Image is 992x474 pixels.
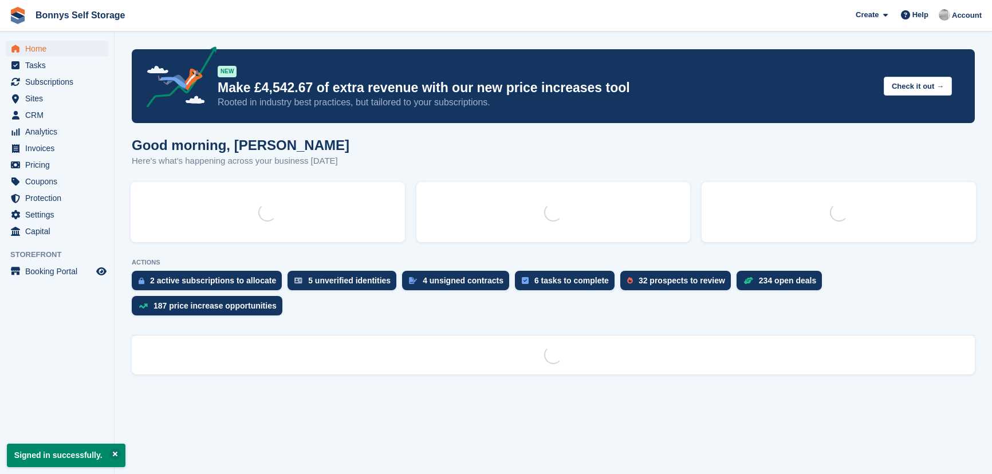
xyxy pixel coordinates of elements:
[912,9,928,21] span: Help
[218,96,875,109] p: Rooted in industry best practices, but tailored to your subscriptions.
[6,74,108,90] a: menu
[759,276,816,285] div: 234 open deals
[939,9,950,21] img: James Bonny
[294,277,302,284] img: verify_identity-adf6edd0f0f0b5bbfe63781bf79b02c33cf7c696d77639b501bdc392416b5a36.svg
[25,57,94,73] span: Tasks
[132,259,975,266] p: ACTIONS
[6,223,108,239] a: menu
[6,140,108,156] a: menu
[6,107,108,123] a: menu
[25,107,94,123] span: CRM
[6,173,108,189] a: menu
[627,277,633,284] img: prospect-51fa495bee0391a8d652442698ab0144808aea92771e9ea1ae160a38d050c398.svg
[10,249,114,260] span: Storefront
[402,271,515,296] a: 4 unsigned contracts
[6,207,108,223] a: menu
[6,57,108,73] a: menu
[856,9,879,21] span: Create
[9,7,26,24] img: stora-icon-8386f47178a22dfd0bd8f6a31ec36ba5ce8667c1dd55bd0f319d3a0aa187defe.svg
[884,77,952,96] button: Check it out →
[132,271,288,296] a: 2 active subscriptions to allocate
[515,271,620,296] a: 6 tasks to complete
[409,277,417,284] img: contract_signature_icon-13c848040528278c33f63329250d36e43548de30e8caae1d1a13099fd9432cc5.svg
[522,277,529,284] img: task-75834270c22a3079a89374b754ae025e5fb1db73e45f91037f5363f120a921f8.svg
[7,444,125,467] p: Signed in successfully.
[95,264,108,278] a: Preview store
[25,74,94,90] span: Subscriptions
[6,41,108,57] a: menu
[6,90,108,106] a: menu
[137,46,217,112] img: price-adjustments-announcement-icon-8257ccfd72463d97f412b2fc003d46551f7dbcb40ab6d574587a9cd5c0d94...
[150,276,276,285] div: 2 active subscriptions to allocate
[139,277,144,285] img: active_subscription_to_allocate_icon-d502201f5373d7db506a760aba3b589e785aa758c864c3986d89f69b8ff3...
[25,223,94,239] span: Capital
[139,303,148,309] img: price_increase_opportunities-93ffe204e8149a01c8c9dc8f82e8f89637d9d84a8eef4429ea346261dce0b2c0.svg
[620,271,737,296] a: 32 prospects to review
[534,276,609,285] div: 6 tasks to complete
[25,41,94,57] span: Home
[31,6,129,25] a: Bonnys Self Storage
[132,155,349,168] p: Here's what's happening across your business [DATE]
[25,140,94,156] span: Invoices
[6,157,108,173] a: menu
[218,80,875,96] p: Make £4,542.67 of extra revenue with our new price increases tool
[25,190,94,206] span: Protection
[6,190,108,206] a: menu
[25,90,94,106] span: Sites
[952,10,982,21] span: Account
[423,276,503,285] div: 4 unsigned contracts
[737,271,828,296] a: 234 open deals
[743,276,753,285] img: deal-1b604bf984904fb50ccaf53a9ad4b4a5d6e5aea283cecdc64d6e3604feb123c2.svg
[25,263,94,279] span: Booking Portal
[153,301,277,310] div: 187 price increase opportunities
[639,276,725,285] div: 32 prospects to review
[25,207,94,223] span: Settings
[218,66,237,77] div: NEW
[6,263,108,279] a: menu
[25,173,94,189] span: Coupons
[132,137,349,153] h1: Good morning, [PERSON_NAME]
[288,271,402,296] a: 5 unverified identities
[308,276,391,285] div: 5 unverified identities
[6,124,108,140] a: menu
[132,296,288,321] a: 187 price increase opportunities
[25,157,94,173] span: Pricing
[25,124,94,140] span: Analytics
